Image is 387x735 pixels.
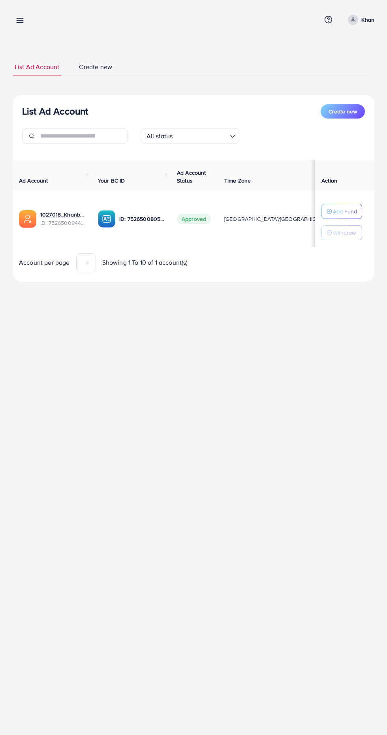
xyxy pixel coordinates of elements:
span: Action [321,177,337,185]
p: Khan [361,15,374,24]
div: <span class='underline'>1027018_Khanbhia_1752400071646</span></br>7526500944935256080 [40,211,85,227]
span: Approved [177,214,211,224]
img: ic-ba-acc.ded83a64.svg [98,210,115,228]
span: ID: 7526500944935256080 [40,219,85,227]
span: Account per page [19,258,70,267]
span: Ad Account [19,177,48,185]
span: Time Zone [224,177,251,185]
input: Search for option [175,129,227,142]
p: ID: 7526500805902909457 [119,214,164,224]
span: Ad Account Status [177,169,206,185]
p: Withdraw [333,228,356,237]
button: Add Fund [321,204,362,219]
a: Khan [345,15,374,25]
a: 1027018_Khanbhia_1752400071646 [40,211,85,219]
div: Search for option [141,128,239,144]
p: Add Fund [333,207,357,216]
button: Withdraw [321,225,362,240]
span: Create new [79,62,112,72]
span: [GEOGRAPHIC_DATA]/[GEOGRAPHIC_DATA] [224,215,334,223]
button: Create new [321,104,365,119]
h3: List Ad Account [22,106,88,117]
span: All status [145,130,175,142]
span: Your BC ID [98,177,125,185]
span: List Ad Account [15,62,59,72]
span: Create new [329,107,357,115]
span: Showing 1 To 10 of 1 account(s) [102,258,188,267]
img: ic-ads-acc.e4c84228.svg [19,210,36,228]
